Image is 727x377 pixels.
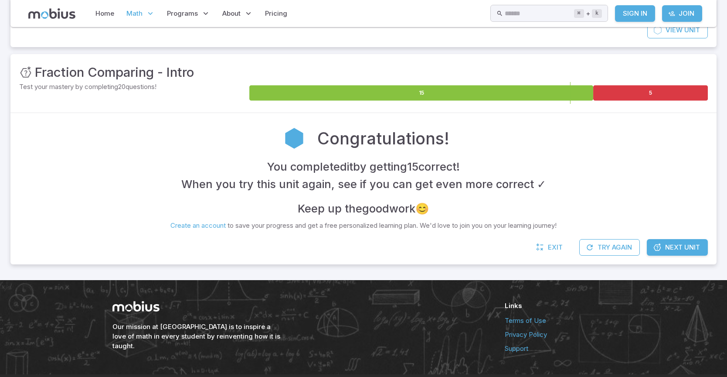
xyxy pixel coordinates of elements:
[505,330,615,339] a: Privacy Policy
[592,9,602,18] kbd: k
[93,3,117,24] a: Home
[35,63,194,82] h3: Fraction Comparing - Intro
[647,22,708,38] a: ViewUnit
[574,8,602,19] div: +
[126,9,143,18] span: Math
[170,221,226,230] a: Create an account
[298,200,429,217] h4: Keep up the good work 😊
[574,9,584,18] kbd: ⌘
[19,82,248,92] p: Test your mastery by completing 20 questions!
[181,175,546,193] h4: When you try this unit again, see if you can get even more correct ✓
[505,316,615,326] a: Terms of Use
[317,126,449,151] h2: Congratulations!
[662,5,702,22] a: Join
[647,239,708,256] a: Next Unit
[548,243,563,252] span: Exit
[665,243,700,252] span: Next Unit
[505,344,615,353] a: Support
[666,25,683,35] span: View
[684,25,700,35] span: Unit
[170,221,557,230] p: to save your progress and get a free personalized learning plan. We'd love to join you on your le...
[531,239,569,256] a: Exit
[615,5,655,22] a: Sign In
[579,239,640,256] button: Try Again
[262,3,290,24] a: Pricing
[222,9,241,18] span: About
[112,322,282,351] h6: Our mission at [GEOGRAPHIC_DATA] is to inspire a love of math in every student by reinventing how...
[167,9,198,18] span: Programs
[267,158,460,175] h4: You completed it by getting 15 correct !
[505,301,615,311] h6: Links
